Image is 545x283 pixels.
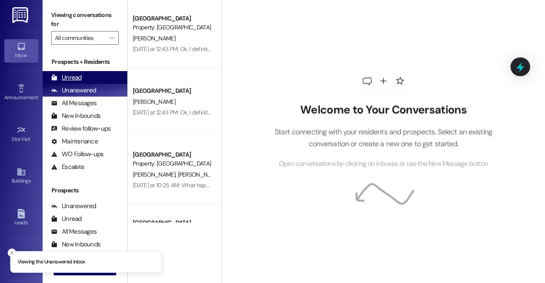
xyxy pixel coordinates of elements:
a: Site Visit • [4,123,38,146]
img: ResiDesk Logo [12,7,30,23]
span: Open conversations by clicking on inboxes or use the New Message button [279,159,488,169]
div: [GEOGRAPHIC_DATA] [133,218,212,227]
a: Templates • [4,249,38,272]
input: All communities [55,31,105,45]
a: Buildings [4,165,38,188]
div: [DATE] at 10:25 AM: What happened? [133,181,225,189]
div: Unread [51,214,82,223]
label: Viewing conversations for [51,9,119,31]
div: Prospects [43,186,127,195]
div: WO Follow-ups [51,150,103,159]
div: Unanswered [51,202,96,211]
p: Start connecting with your residents and prospects. Select an existing conversation or create a n... [262,126,505,150]
div: Unanswered [51,86,96,95]
button: Close toast [8,249,16,257]
div: [DATE] at 12:43 PM: Ok, I definitely vacuumed the stairs thoroughly but that's ok [133,45,326,53]
span: [PERSON_NAME] [133,171,178,178]
div: [GEOGRAPHIC_DATA] [133,86,212,95]
a: Leads [4,206,38,229]
div: Unread [51,73,82,82]
div: New Inbounds [51,111,100,120]
div: New Inbounds [51,240,100,249]
div: All Messages [51,227,97,236]
div: Maintenance [51,137,98,146]
div: All Messages [51,99,97,108]
div: Review follow-ups [51,124,111,133]
p: Viewing the Unanswered inbox [17,258,85,266]
div: Property: [GEOGRAPHIC_DATA] [133,23,212,32]
span: • [38,93,39,99]
i:  [109,34,114,41]
span: [PERSON_NAME] [133,98,175,106]
a: Inbox [4,39,38,62]
div: Escalate [51,163,84,172]
h2: Welcome to Your Conversations [262,103,505,117]
div: Prospects + Residents [43,57,127,66]
span: [PERSON_NAME] [178,171,223,178]
span: [PERSON_NAME] [133,34,175,42]
span: • [31,135,32,141]
div: [GEOGRAPHIC_DATA] [133,150,212,159]
div: [GEOGRAPHIC_DATA] [133,14,212,23]
div: Property: [GEOGRAPHIC_DATA] [133,159,212,168]
div: [DATE] at 12:43 PM: Ok, I definitely vacuumed the stairs thoroughly but that's ok [133,109,326,116]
